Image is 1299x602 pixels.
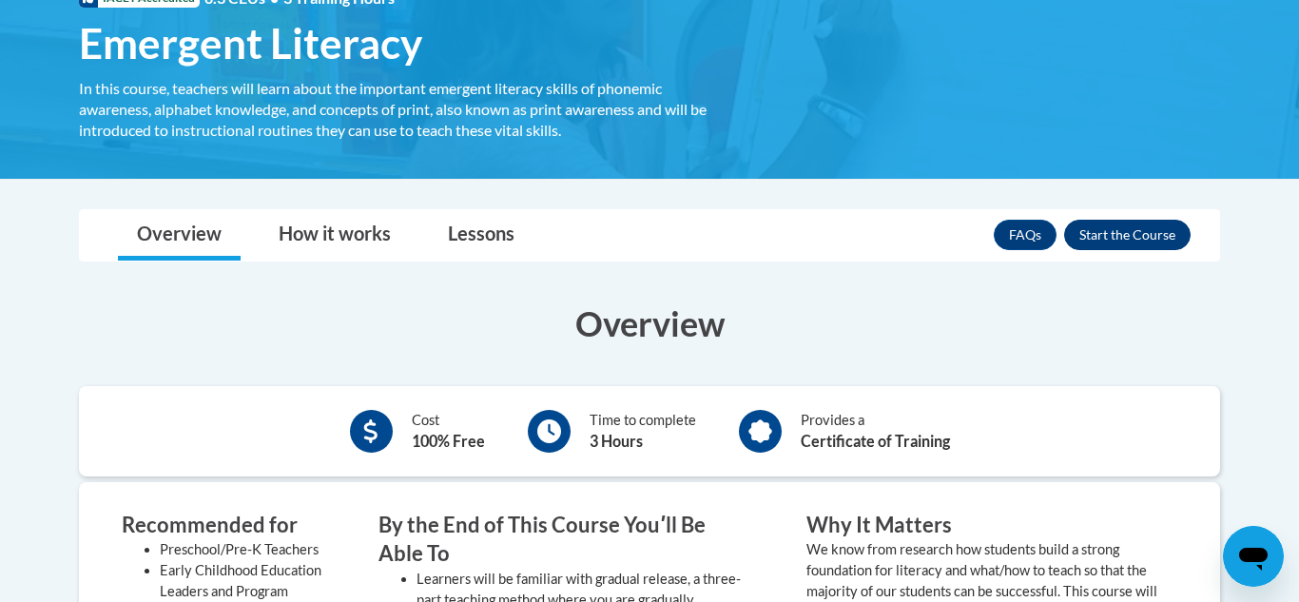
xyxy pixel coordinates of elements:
b: 100% Free [412,432,485,450]
a: FAQs [994,220,1057,250]
span: Emergent Literacy [79,18,422,68]
h3: Recommended for [122,511,321,540]
a: Lessons [429,210,533,261]
b: 3 Hours [590,432,643,450]
h3: Why It Matters [806,511,1177,540]
a: Overview [118,210,241,261]
div: In this course, teachers will learn about the important emergent literacy skills of phonemic awar... [79,78,735,141]
div: Provides a [801,410,950,453]
button: Enroll [1064,220,1191,250]
h3: Overview [79,300,1220,347]
b: Certificate of Training [801,432,950,450]
div: Time to complete [590,410,696,453]
li: Preschool/Pre-K Teachers [160,539,321,560]
h3: By the End of This Course Youʹll Be Able To [378,511,749,570]
a: How it works [260,210,410,261]
iframe: Button to launch messaging window [1223,526,1284,587]
div: Cost [412,410,485,453]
